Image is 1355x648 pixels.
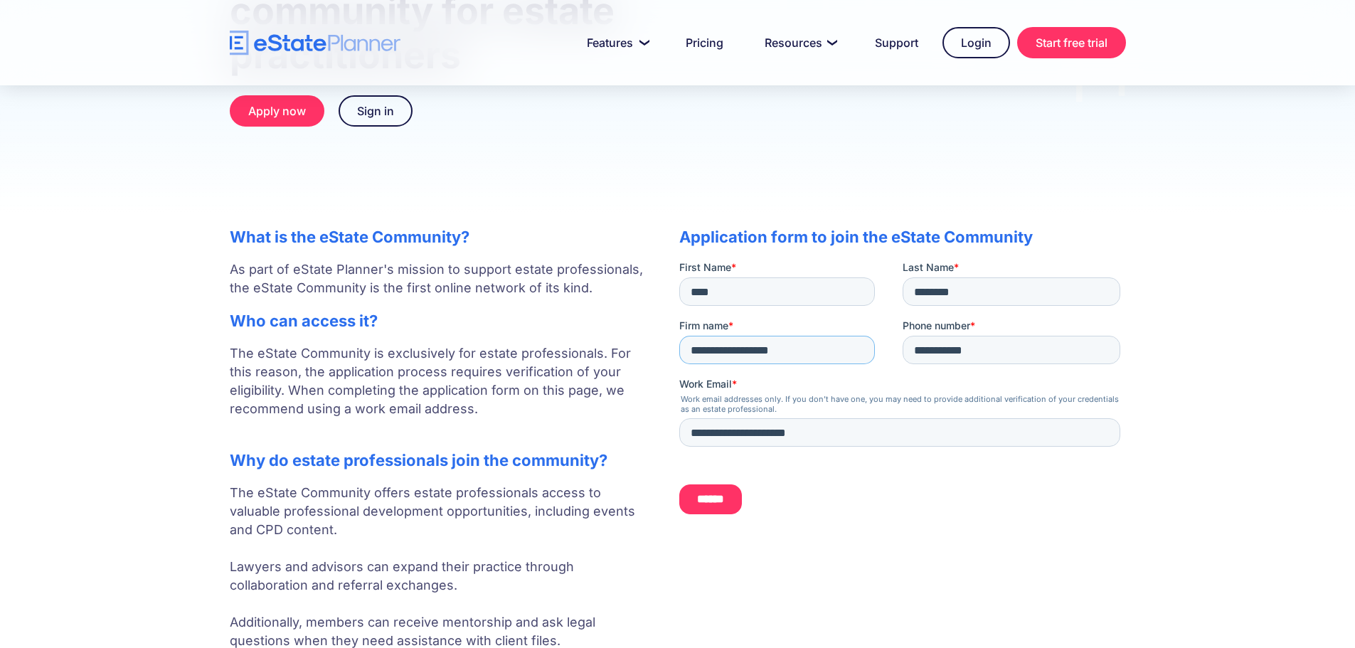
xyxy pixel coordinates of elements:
a: Sign in [339,95,413,127]
a: Features [570,28,661,57]
a: Resources [748,28,851,57]
h2: Application form to join the eState Community [679,228,1126,246]
h2: What is the eState Community? [230,228,651,246]
a: Start free trial [1017,27,1126,58]
a: Apply now [230,95,324,127]
a: Support [858,28,935,57]
a: Pricing [669,28,740,57]
a: home [230,31,400,55]
a: Login [942,27,1010,58]
h2: Who can access it? [230,312,651,330]
p: The eState Community is exclusively for estate professionals. For this reason, the application pr... [230,344,651,437]
iframe: Form 0 [679,260,1126,526]
p: As part of eState Planner's mission to support estate professionals, the eState Community is the ... [230,260,651,297]
h2: Why do estate professionals join the community? [230,451,651,469]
